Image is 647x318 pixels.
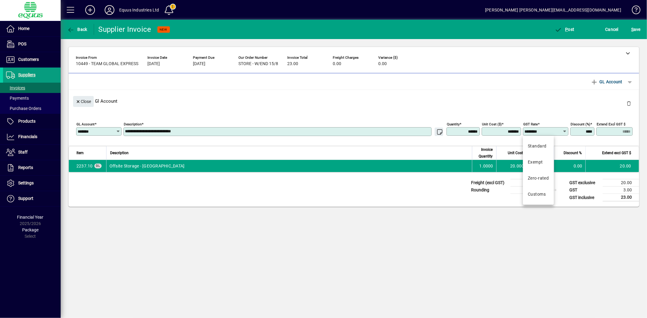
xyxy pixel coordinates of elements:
[6,85,25,90] span: Invoices
[76,97,91,107] span: Close
[631,25,641,34] span: ave
[3,176,61,191] a: Settings
[523,186,554,202] mat-option: Customs
[630,24,642,35] button: Save
[76,150,84,156] span: Item
[3,129,61,144] a: Financials
[3,37,61,52] a: POS
[566,187,603,194] td: GST
[585,160,639,172] td: 20.00
[18,41,26,46] span: POS
[110,150,129,156] span: Description
[18,196,33,201] span: Support
[18,134,37,139] span: Financials
[69,90,639,112] div: Gl Account
[627,1,639,21] a: Knowledge Base
[472,160,496,172] td: 1.0000
[3,160,61,175] a: Reports
[100,5,119,15] button: Profile
[603,194,639,201] td: 23.00
[147,61,160,66] span: [DATE]
[6,106,41,111] span: Purchase Orders
[76,163,93,169] span: Offsite Storage - Christchurch
[468,179,511,187] td: Freight (excl GST)
[17,215,44,220] span: Financial Year
[124,122,142,126] mat-label: Description
[333,61,341,66] span: 0.00
[523,122,538,126] mat-label: GST rate
[61,24,94,35] app-page-header-button: Back
[378,61,387,66] span: 0.00
[523,138,554,154] mat-option: Standard
[96,164,100,167] span: GL
[555,27,575,32] span: ost
[18,165,33,170] span: Reports
[485,5,621,15] div: [PERSON_NAME] [PERSON_NAME][EMAIL_ADDRESS][DOMAIN_NAME]
[588,76,625,87] button: GL Account
[602,150,631,156] span: Extend excl GST $
[6,96,29,101] span: Payments
[76,122,95,126] mat-label: GL Account
[67,27,87,32] span: Back
[73,96,94,107] button: Close
[482,122,502,126] mat-label: Unit Cost ($)
[622,101,636,106] app-page-header-button: Delete
[591,77,622,87] span: GL Account
[99,25,151,34] div: Supplier Invoice
[80,5,100,15] button: Add
[106,160,472,172] td: Offsite Storage - [GEOGRAPHIC_DATA]
[523,154,554,170] mat-option: Exempt
[18,119,35,124] span: Products
[193,61,205,66] span: [DATE]
[631,27,634,32] span: S
[511,187,547,194] td: 0.00
[622,96,636,111] button: Delete
[553,24,576,35] button: Post
[564,150,582,156] span: Discount %
[18,181,34,185] span: Settings
[18,150,28,154] span: Staff
[119,5,159,15] div: Equus Industries Ltd
[287,61,298,66] span: 23.00
[66,24,89,35] button: Back
[565,27,568,32] span: P
[605,25,619,34] span: Cancel
[22,227,39,232] span: Package
[447,122,460,126] mat-label: Quantity
[511,179,547,187] td: 0.00
[508,150,526,156] span: Unit Cost $
[528,143,547,149] div: Standard
[554,160,585,172] td: 0.00
[603,187,639,194] td: 3.00
[72,98,95,104] app-page-header-button: Close
[3,83,61,93] a: Invoices
[238,61,278,66] span: STORE - W/END 15/8
[3,93,61,103] a: Payments
[3,103,61,114] a: Purchase Orders
[566,194,603,201] td: GST inclusive
[528,159,543,165] div: Exempt
[566,179,603,187] td: GST exclusive
[476,146,493,160] span: Invoice Quantity
[597,122,625,126] mat-label: Extend excl GST $
[496,160,530,172] td: 20.0000
[3,114,61,129] a: Products
[76,61,138,66] span: 10449 - TEAM GLOBAL EXPRESS
[3,21,61,36] a: Home
[160,28,167,31] span: NEW
[468,187,511,194] td: Rounding
[603,179,639,187] td: 20.00
[3,145,61,160] a: Staff
[528,191,546,197] div: Customs
[18,26,29,31] span: Home
[604,24,620,35] button: Cancel
[523,170,554,186] mat-option: Zero-rated
[3,52,61,67] a: Customers
[3,191,61,206] a: Support
[18,72,35,77] span: Suppliers
[571,122,590,126] mat-label: Discount (%)
[18,57,39,62] span: Customers
[528,175,549,181] div: Zero-rated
